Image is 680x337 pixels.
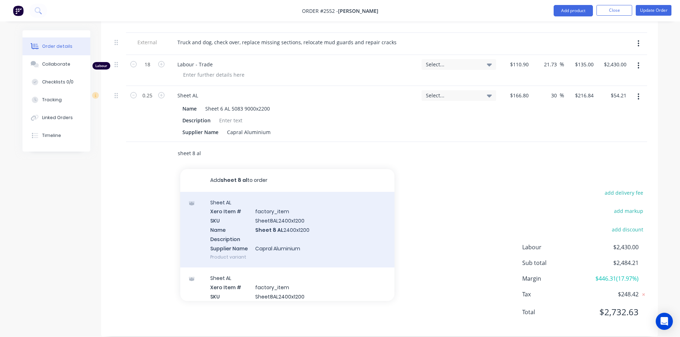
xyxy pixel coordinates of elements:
[224,127,273,137] div: Capral Aluminium
[426,61,480,68] span: Select...
[585,306,638,318] span: $2,732.63
[129,39,166,46] span: External
[302,7,338,14] span: Order #2552 -
[42,97,62,103] div: Tracking
[172,37,402,47] div: Truck and dog, check over, replace missing sections, relocate mud guards and repair cracks
[180,169,394,192] button: Addsheet 8 alto order
[42,43,72,50] div: Order details
[22,55,90,73] button: Collaborate
[522,274,586,283] span: Margin
[13,5,24,16] img: Factory
[608,224,647,234] button: add discount
[180,103,200,114] div: Name
[22,73,90,91] button: Checklists 0/0
[92,62,110,70] div: Labour
[22,109,90,127] button: Linked Orders
[338,7,378,14] span: [PERSON_NAME]
[22,91,90,109] button: Tracking
[42,132,61,139] div: Timeline
[656,313,673,330] div: Open Intercom Messenger
[560,91,564,99] span: %
[585,243,638,251] span: $2,430.00
[522,308,586,316] span: Total
[426,92,480,99] span: Select...
[42,61,70,67] div: Collaborate
[610,206,647,216] button: add markup
[585,290,638,298] span: $248.42
[585,259,638,267] span: $2,484.21
[180,127,221,137] div: Supplier Name
[636,5,671,16] button: Update Order
[554,5,593,16] button: Add product
[601,188,647,198] button: add delivery fee
[596,5,632,16] button: Close
[202,103,273,114] div: Sheet 6 AL 5083 9000x2200
[560,60,564,68] span: %
[177,61,416,68] span: Labour - Trade
[42,114,73,121] div: Linked Orders
[522,243,586,251] span: Labour
[180,115,213,126] div: Description
[585,274,638,283] span: $446.31 ( 17.97 %)
[22,127,90,144] button: Timeline
[522,290,586,298] span: Tax
[172,90,204,101] div: Sheet AL
[522,259,586,267] span: Sub total
[177,146,320,160] input: Start typing to add a product...
[42,79,74,85] div: Checklists 0/0
[22,37,90,55] button: Order details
